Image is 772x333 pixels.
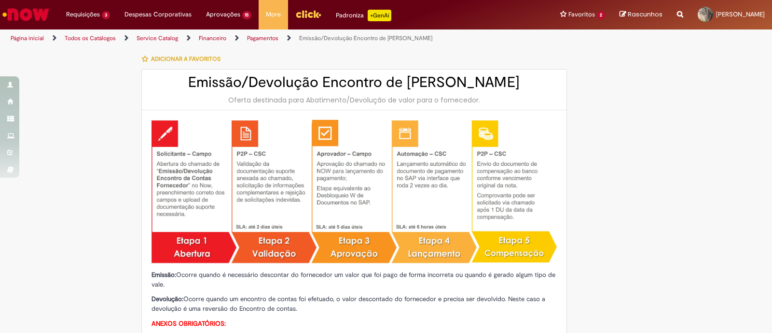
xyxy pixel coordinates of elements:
a: Rascunhos [620,10,662,19]
a: Pagamentos [247,34,278,42]
span: Rascunhos [628,10,662,19]
a: Emissão/Devolução Encontro de [PERSON_NAME] [299,34,432,42]
strong: Devolução: [152,295,183,303]
a: Todos os Catálogos [65,34,116,42]
img: click_logo_yellow_360x200.png [295,7,321,21]
p: +GenAi [368,10,391,21]
strong: Emissão: [152,271,176,279]
span: Ocorre quando é necessário descontar do fornecedor um valor que foi pago de forma incorreta ou qu... [152,271,555,289]
span: Ocorre quando um encontro de contas foi efetuado, o valor descontado do fornecedor e precisa ser ... [152,295,545,313]
a: Service Catalog [137,34,178,42]
span: [PERSON_NAME] [716,10,765,18]
h2: Emissão/Devolução Encontro de [PERSON_NAME] [152,74,557,90]
ul: Trilhas de página [7,29,508,47]
span: Despesas Corporativas [124,10,192,19]
a: Financeiro [199,34,226,42]
span: Adicionar a Favoritos [151,55,221,63]
button: Adicionar a Favoritos [141,49,226,69]
div: Padroniza [336,10,391,21]
span: Aprovações [206,10,240,19]
span: Favoritos [568,10,595,19]
strong: ANEXOS OBRIGATÓRIOS: [152,319,226,328]
span: 15 [242,11,252,19]
a: Página inicial [11,34,44,42]
img: ServiceNow [1,5,51,24]
div: Oferta destinada para Abatimento/Devolução de valor para o fornecedor. [152,95,557,105]
span: More [266,10,281,19]
span: 2 [597,11,605,19]
span: 3 [102,11,110,19]
span: Requisições [66,10,100,19]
